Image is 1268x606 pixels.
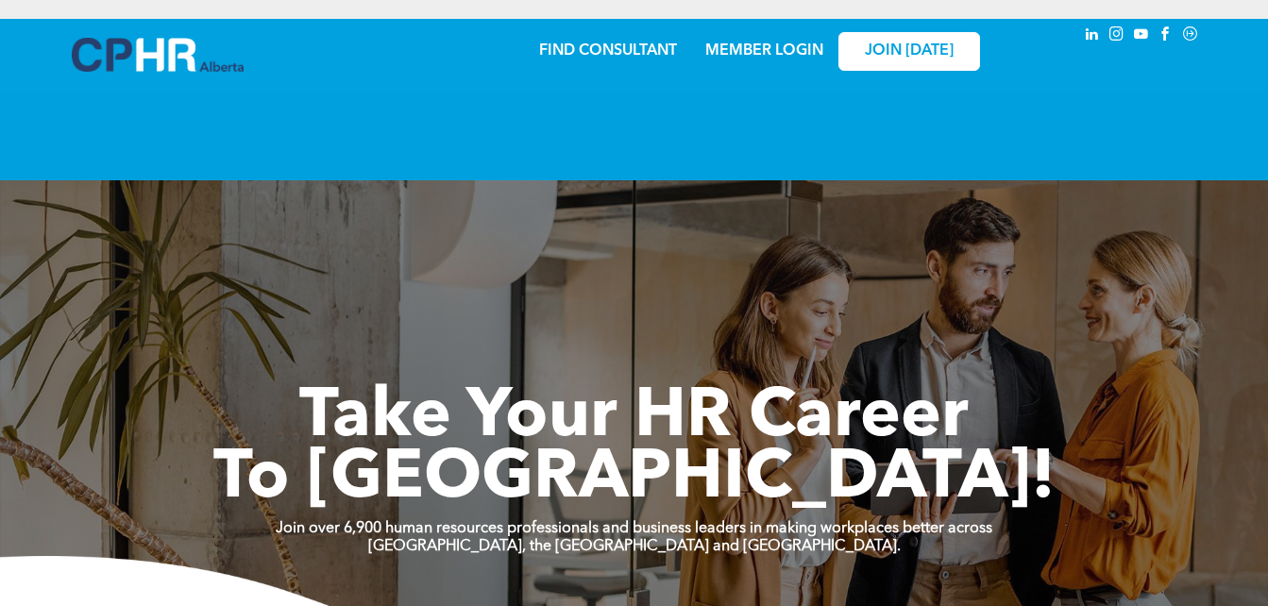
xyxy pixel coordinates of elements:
[276,521,992,536] strong: Join over 6,900 human resources professionals and business leaders in making workplaces better ac...
[213,446,1056,513] span: To [GEOGRAPHIC_DATA]!
[539,43,677,59] a: FIND CONSULTANT
[1156,24,1176,49] a: facebook
[838,32,980,71] a: JOIN [DATE]
[1131,24,1152,49] a: youtube
[1107,24,1127,49] a: instagram
[1180,24,1201,49] a: Social network
[865,42,954,60] span: JOIN [DATE]
[72,38,244,72] img: A blue and white logo for cp alberta
[705,43,823,59] a: MEMBER LOGIN
[299,384,969,452] span: Take Your HR Career
[1082,24,1103,49] a: linkedin
[368,539,901,554] strong: [GEOGRAPHIC_DATA], the [GEOGRAPHIC_DATA] and [GEOGRAPHIC_DATA].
